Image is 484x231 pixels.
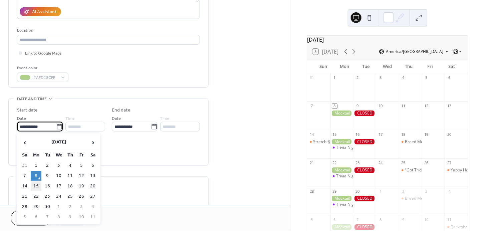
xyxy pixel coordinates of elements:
[20,136,30,149] span: ‹
[42,192,53,201] td: 23
[401,132,406,137] div: 18
[313,139,366,145] div: Stretch @ Fetch: Puppy Yoga
[87,212,98,222] td: 11
[112,115,121,122] span: Date
[19,202,30,212] td: 28
[87,181,98,191] td: 20
[65,150,75,160] th: Th
[31,181,41,191] td: 15
[336,173,357,179] div: Trivia Night
[445,224,468,230] div: Barktoberfest
[19,171,30,181] td: 7
[378,160,383,165] div: 24
[355,60,377,73] div: Tue
[447,160,452,165] div: 27
[76,150,87,160] th: Fr
[65,115,75,122] span: Time
[309,104,314,109] div: 7
[31,212,41,222] td: 6
[87,192,98,201] td: 27
[332,104,337,109] div: 8
[401,217,406,222] div: 9
[332,217,337,222] div: 6
[53,181,64,191] td: 17
[53,212,64,222] td: 8
[353,111,376,116] div: CLOSED
[353,167,376,173] div: CLOSED
[441,60,462,73] div: Sat
[53,202,64,212] td: 1
[355,189,360,194] div: 30
[42,150,53,160] th: Tu
[65,161,75,170] td: 4
[420,60,441,73] div: Fri
[405,196,463,201] div: Breed Meetup: French Bulldogs
[309,160,314,165] div: 21
[25,50,62,57] span: Link to Google Maps
[424,132,429,137] div: 19
[309,75,314,80] div: 31
[309,132,314,137] div: 14
[330,173,353,179] div: Trivia Night
[42,181,53,191] td: 16
[401,104,406,109] div: 11
[401,189,406,194] div: 2
[330,167,353,173] div: Mocktail Monday
[447,104,452,109] div: 13
[353,196,376,201] div: CLOSED
[330,202,353,207] div: Trivia Night
[445,167,468,173] div: Yappy Hour
[42,202,53,212] td: 30
[332,132,337,137] div: 15
[451,224,476,230] div: Barktoberfest
[32,9,56,16] div: AI Assistant
[65,192,75,201] td: 25
[65,171,75,181] td: 11
[42,212,53,222] td: 7
[447,189,452,194] div: 4
[332,75,337,80] div: 1
[398,60,420,73] div: Thu
[401,160,406,165] div: 25
[76,202,87,212] td: 3
[19,161,30,170] td: 31
[355,160,360,165] div: 23
[31,135,87,150] th: [DATE]
[17,65,67,72] div: Event color
[11,211,52,226] button: Cancel
[307,36,468,44] div: [DATE]
[405,139,471,145] div: Breed Meetup: Labrador Retrievers
[447,75,452,80] div: 6
[307,139,330,145] div: Stretch @ Fetch: Puppy Yoga
[65,181,75,191] td: 18
[378,104,383,109] div: 10
[17,96,47,103] span: Date and time
[355,217,360,222] div: 7
[330,224,353,230] div: Mocktail Monday
[424,189,429,194] div: 3
[87,202,98,212] td: 4
[451,167,472,173] div: Yappy Hour
[31,202,41,212] td: 29
[53,150,64,160] th: We
[53,192,64,201] td: 24
[330,145,353,150] div: Trivia Night
[19,181,30,191] td: 14
[355,132,360,137] div: 16
[401,75,406,80] div: 4
[399,196,422,201] div: Breed Meetup: French Bulldogs
[336,145,357,150] div: Trivia Night
[386,50,443,54] span: America/[GEOGRAPHIC_DATA]
[31,192,41,201] td: 22
[336,202,357,207] div: Trivia Night
[330,111,353,116] div: Mocktail Monday
[377,60,398,73] div: Wed
[33,75,58,82] span: #AFD18CFF
[378,132,383,137] div: 17
[405,167,448,173] div: "Got Tricks?" Workshop
[378,217,383,222] div: 8
[355,104,360,109] div: 9
[353,139,376,145] div: CLOSED
[87,150,98,160] th: Sa
[399,139,422,145] div: Breed Meetup: Labrador Retrievers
